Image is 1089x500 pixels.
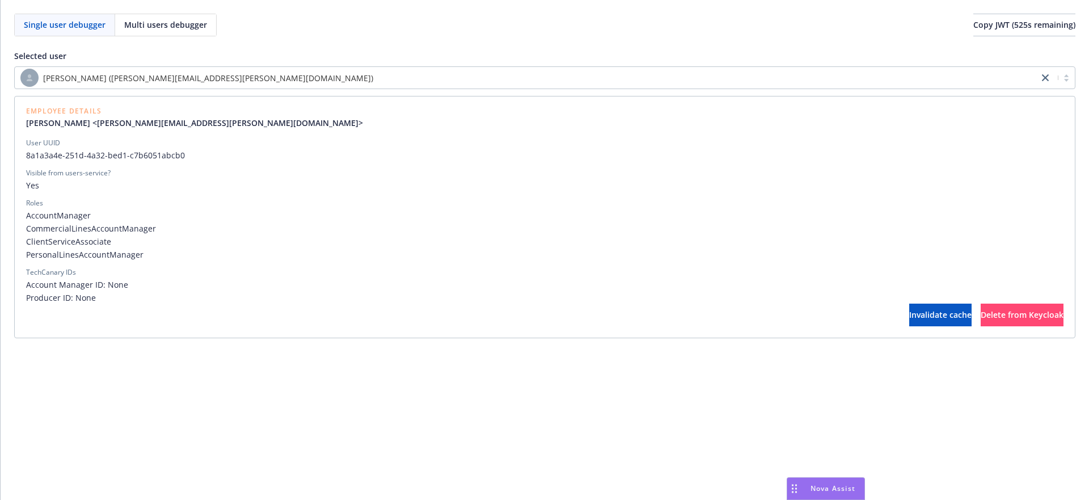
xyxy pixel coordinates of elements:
span: Copy JWT ( 525 s remaining) [973,19,1075,30]
div: User UUID [26,138,60,148]
span: CommercialLinesAccountManager [26,222,1063,234]
span: 8a1a3a4e-251d-4a32-bed1-c7b6051abcb0 [26,149,1063,161]
a: close [1039,71,1052,85]
div: Roles [26,198,43,208]
button: Copy JWT (525s remaining) [973,14,1075,36]
span: Account Manager ID: None [26,279,1063,291]
button: Delete from Keycloak [981,304,1063,326]
span: Employee Details [26,108,372,115]
div: Drag to move [787,478,801,499]
span: Selected user [14,51,66,61]
span: Yes [26,179,1063,191]
span: Delete from Keycloak [981,309,1063,320]
span: AccountManager [26,209,1063,221]
div: Visible from users-service? [26,168,111,178]
a: [PERSON_NAME] <[PERSON_NAME][EMAIL_ADDRESS][PERSON_NAME][DOMAIN_NAME]> [26,117,372,129]
span: [PERSON_NAME] ([PERSON_NAME][EMAIL_ADDRESS][PERSON_NAME][DOMAIN_NAME]) [20,69,1033,87]
button: Nova Assist [787,477,865,500]
span: ClientServiceAssociate [26,236,1063,247]
span: [PERSON_NAME] ([PERSON_NAME][EMAIL_ADDRESS][PERSON_NAME][DOMAIN_NAME]) [43,72,373,84]
span: Invalidate cache [909,309,972,320]
button: Invalidate cache [909,304,972,326]
span: Producer ID: None [26,292,1063,304]
div: TechCanary IDs [26,267,76,278]
span: PersonalLinesAccountManager [26,249,1063,260]
span: Multi users debugger [124,19,207,31]
span: Nova Assist [811,484,855,493]
span: Single user debugger [24,19,105,31]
